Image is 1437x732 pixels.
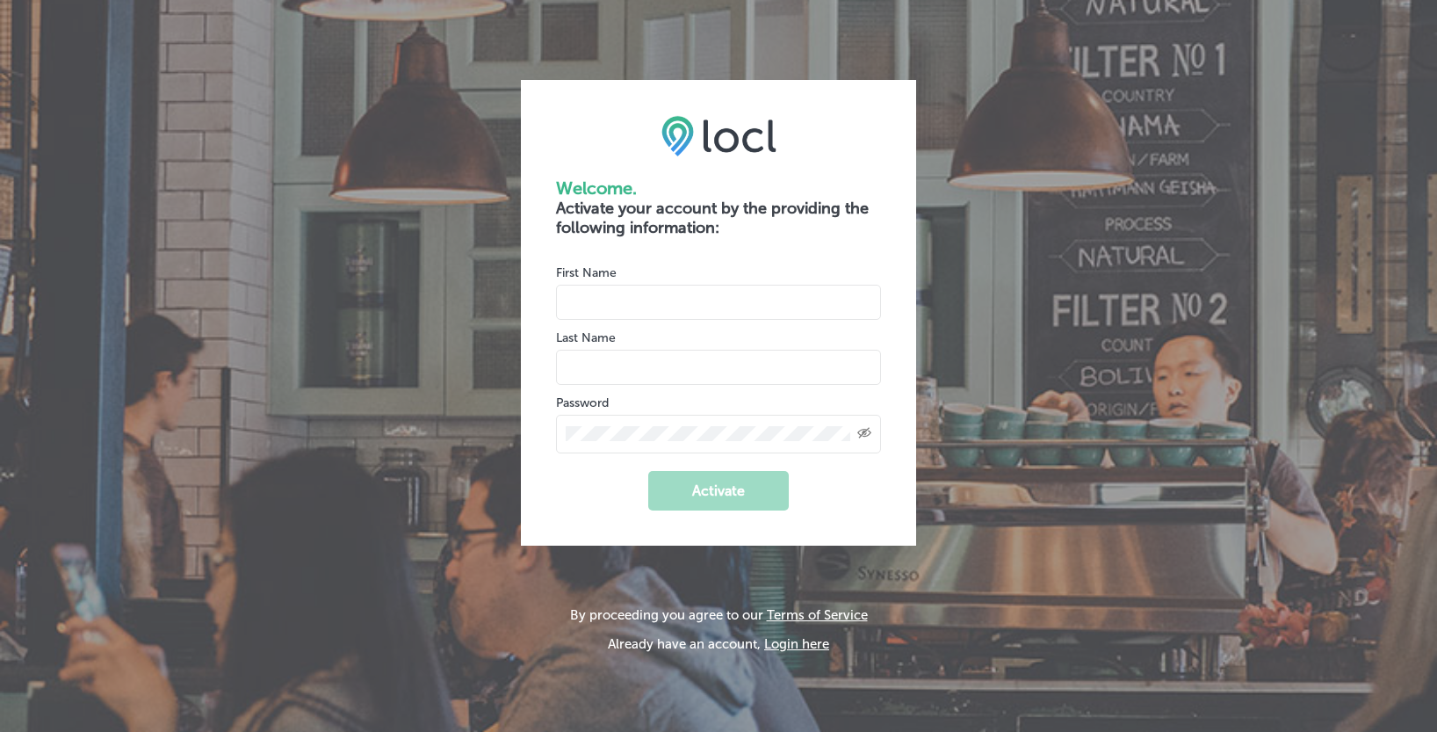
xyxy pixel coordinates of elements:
label: Last Name [556,330,616,345]
label: First Name [556,265,617,280]
h1: Welcome. [556,178,881,199]
a: Terms of Service [767,607,868,623]
span: Toggle password visibility [857,426,871,442]
p: Already have an account, [570,636,868,652]
img: LOCL logo [661,115,776,156]
button: Activate [648,471,789,511]
h2: Activate your account by the providing the following information: [556,199,881,237]
button: Login here [764,636,829,652]
label: Password [556,395,609,410]
p: By proceeding you agree to our [570,607,868,623]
